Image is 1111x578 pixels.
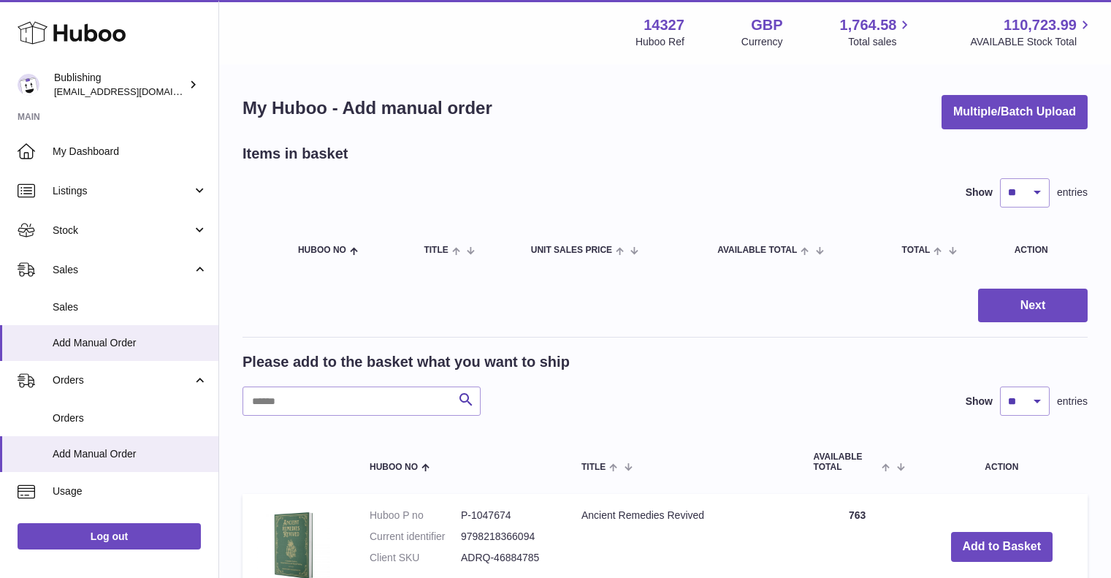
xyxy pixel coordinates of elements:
span: Title [424,246,448,255]
span: Huboo no [370,463,418,472]
button: Add to Basket [951,532,1053,562]
span: My Dashboard [53,145,207,159]
span: Unit Sales Price [531,246,612,255]
span: Usage [53,484,207,498]
span: Listings [53,184,192,198]
h1: My Huboo - Add manual order [243,96,492,120]
dd: 9798218366094 [461,530,552,544]
dt: Client SKU [370,551,461,565]
strong: GBP [751,15,782,35]
span: Add Manual Order [53,336,207,350]
span: Sales [53,263,192,277]
a: 110,723.99 AVAILABLE Stock Total [970,15,1093,49]
strong: 14327 [644,15,684,35]
span: Total [902,246,931,255]
div: Currency [741,35,783,49]
a: Log out [18,523,201,550]
span: Total sales [848,35,913,49]
span: Stock [53,224,192,237]
span: 1,764.58 [840,15,897,35]
dd: ADRQ-46884785 [461,551,552,565]
div: Action [1015,246,1073,255]
button: Next [978,289,1088,323]
span: AVAILABLE Stock Total [970,35,1093,49]
h2: Please add to the basket what you want to ship [243,352,570,372]
span: [EMAIL_ADDRESS][DOMAIN_NAME] [54,85,215,97]
span: Add Manual Order [53,447,207,461]
dd: P-1047674 [461,509,552,522]
label: Show [966,186,993,199]
div: Bublishing [54,71,186,99]
button: Multiple/Batch Upload [942,95,1088,129]
th: Action [916,438,1088,486]
span: Sales [53,300,207,314]
dt: Current identifier [370,530,461,544]
span: AVAILABLE Total [717,246,797,255]
a: 1,764.58 Total sales [840,15,914,49]
span: Orders [53,373,192,387]
span: entries [1057,395,1088,408]
span: 110,723.99 [1004,15,1077,35]
span: AVAILABLE Total [814,452,879,471]
span: Orders [53,411,207,425]
h2: Items in basket [243,144,348,164]
img: jam@bublishing.com [18,74,39,96]
div: Huboo Ref [635,35,684,49]
span: Title [581,463,606,472]
span: Huboo no [298,246,346,255]
span: entries [1057,186,1088,199]
dt: Huboo P no [370,509,461,522]
label: Show [966,395,993,408]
